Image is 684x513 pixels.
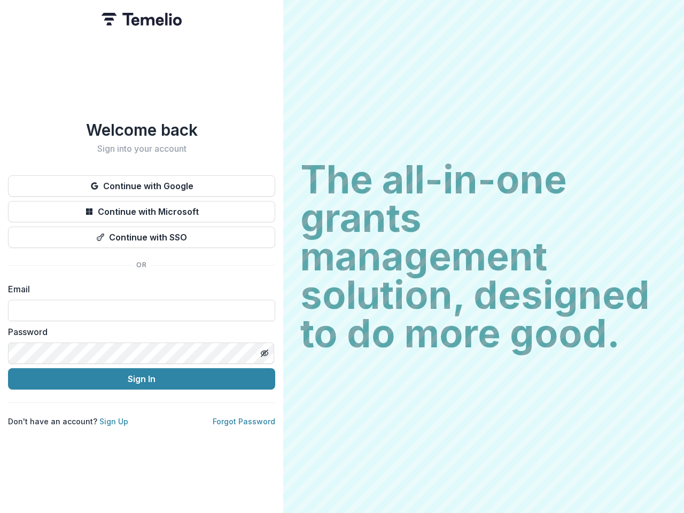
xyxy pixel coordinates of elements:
[8,175,275,197] button: Continue with Google
[256,345,273,362] button: Toggle password visibility
[8,120,275,139] h1: Welcome back
[8,144,275,154] h2: Sign into your account
[8,283,269,296] label: Email
[102,13,182,26] img: Temelio
[8,201,275,222] button: Continue with Microsoft
[99,417,128,426] a: Sign Up
[8,416,128,427] p: Don't have an account?
[8,325,269,338] label: Password
[8,368,275,390] button: Sign In
[213,417,275,426] a: Forgot Password
[8,227,275,248] button: Continue with SSO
